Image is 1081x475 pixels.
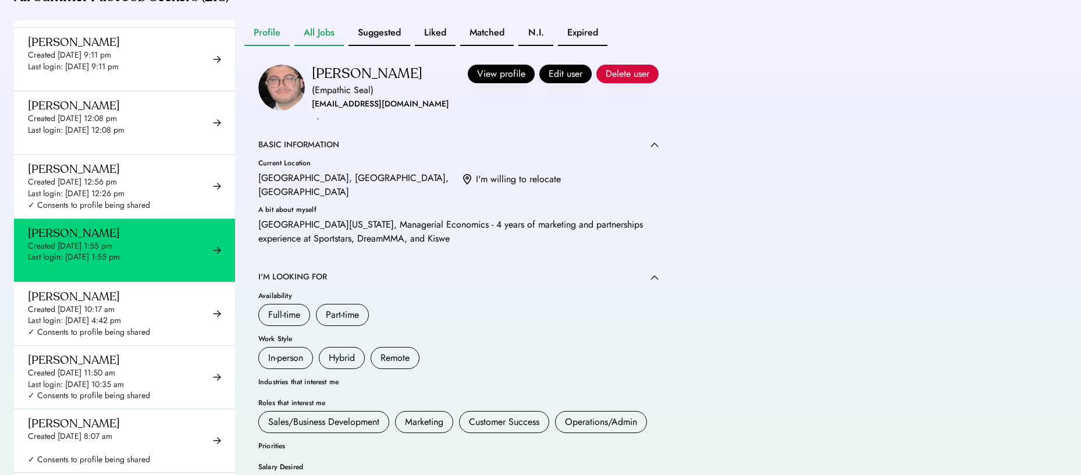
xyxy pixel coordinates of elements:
[381,351,410,365] div: Remote
[28,162,120,176] div: [PERSON_NAME]
[312,65,422,83] div: [PERSON_NAME]
[294,20,344,46] button: All Jobs
[258,218,659,246] div: [GEOGRAPHIC_DATA][US_STATE], Managerial Economics - 4 years of marketing and partnerships experie...
[28,98,120,113] div: [PERSON_NAME]
[28,390,150,402] div: ✓ Consents to profile being shared
[213,437,221,445] img: arrow-right-black.svg
[213,373,221,381] img: arrow-right-black.svg
[650,142,659,147] img: caret-up.svg
[28,61,119,73] div: Last login: [DATE] 9:11 pm
[213,310,221,318] img: arrow-right-black.svg
[596,65,659,83] button: Delete user
[258,65,305,111] img: https%3A%2F%2F9c4076a67d41be3ea2c0407e1814dbd4.cdn.bubble.io%2Ff1758654157468x302549785099069500%...
[312,83,374,97] div: (Empathic Seal)
[258,271,327,283] div: I'M LOOKING FOR
[258,463,659,470] div: Salary Desired
[28,431,112,442] div: Created [DATE] 8:07 am
[469,415,539,429] div: Customer Success
[258,159,454,166] div: Current Location
[28,113,117,125] div: Created [DATE] 12:08 pm
[28,327,150,338] div: ✓ Consents to profile being shared
[213,182,221,190] img: arrow-right-black.svg
[28,304,115,316] div: Created [DATE] 10:17 am
[213,55,221,63] img: arrow-right-black.svg
[28,49,111,61] div: Created [DATE] 9:11 pm
[268,415,379,429] div: Sales/Business Development
[258,206,659,213] div: A bit about myself
[28,188,125,200] div: Last login: [DATE] 12:26 pm
[268,351,303,365] div: In-person
[349,20,410,46] button: Suggested
[460,20,514,46] button: Matched
[244,20,290,46] button: Profile
[28,200,150,211] div: ✓ Consents to profile being shared
[312,97,449,111] div: [EMAIL_ADDRESS][DOMAIN_NAME]
[329,351,355,365] div: Hybrid
[405,415,443,429] div: Marketing
[28,353,120,367] div: [PERSON_NAME]
[213,246,221,254] img: arrow-right-black.svg
[258,399,659,406] div: Roles that interest me
[28,379,124,391] div: Last login: [DATE] 10:35 am
[258,335,659,342] div: Work Style
[28,454,150,466] div: ✓ Consents to profile being shared
[258,139,339,151] div: BASIC INFORMATION
[317,111,319,125] div: ·
[539,65,592,83] button: Edit user
[28,289,120,304] div: [PERSON_NAME]
[28,176,117,188] div: Created [DATE] 12:56 pm
[28,125,125,136] div: Last login: [DATE] 12:08 pm
[650,275,659,280] img: caret-up.svg
[518,20,553,46] button: N.I.
[258,171,454,199] div: [GEOGRAPHIC_DATA], [GEOGRAPHIC_DATA], [GEOGRAPHIC_DATA]
[28,226,120,240] div: [PERSON_NAME]
[28,35,120,49] div: [PERSON_NAME]
[463,174,471,186] img: location.svg
[558,20,607,46] button: Expired
[28,251,120,263] div: Last login: [DATE] 1:55 pm
[213,119,221,127] img: arrow-right-black.svg
[415,20,456,46] button: Liked
[28,416,120,431] div: [PERSON_NAME]
[565,415,637,429] div: Operations/Admin
[268,308,300,322] div: Full-time
[476,172,561,186] div: I'm willing to relocate
[326,308,359,322] div: Part-time
[28,315,121,327] div: Last login: [DATE] 4:42 pm
[468,65,535,83] button: View profile
[28,367,115,379] div: Created [DATE] 11:50 am
[28,240,112,252] div: Created [DATE] 1:55 pm
[258,292,659,299] div: Availability
[258,378,659,385] div: Industries that interest me
[258,442,659,449] div: Priorities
